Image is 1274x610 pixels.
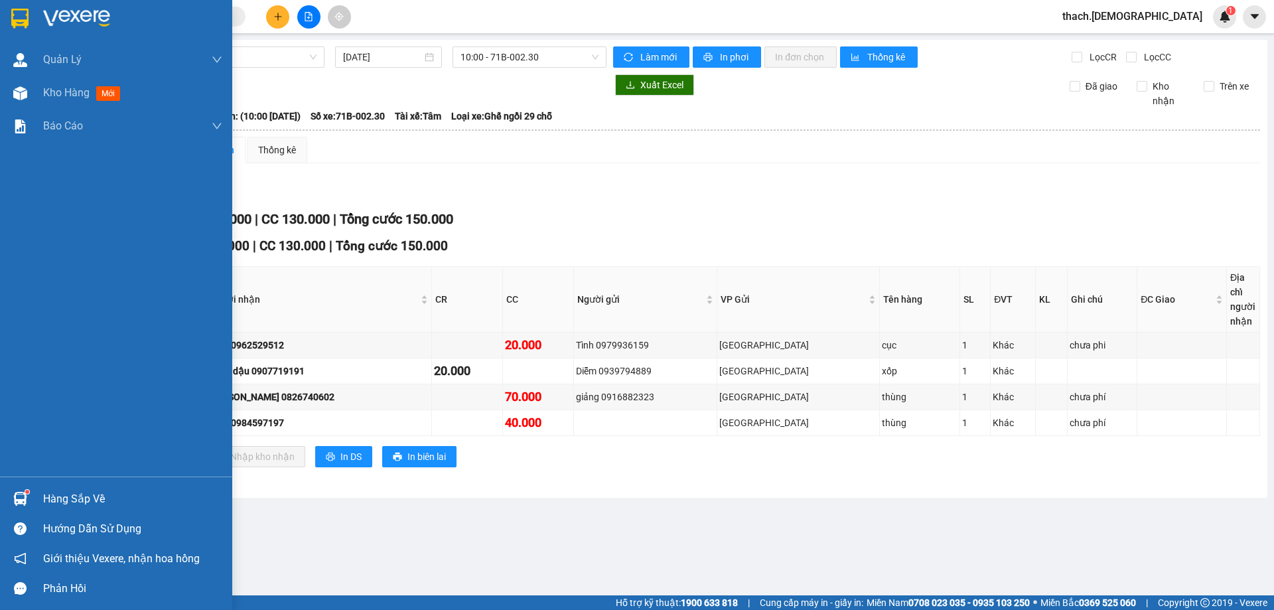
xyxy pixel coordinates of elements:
[1249,11,1261,23] span: caret-down
[1214,79,1254,94] span: Trên xe
[960,267,991,333] th: SL
[1052,8,1213,25] span: thach.[DEMOGRAPHIC_DATA]
[212,121,222,131] span: down
[577,292,703,307] span: Người gửi
[259,238,326,254] span: CC 130.000
[43,519,222,539] div: Hướng dẫn sử dụng
[340,211,453,227] span: Tổng cước 150.000
[1226,6,1236,15] sup: 1
[208,416,429,430] div: châu 0984597197
[703,52,715,63] span: printer
[962,364,989,378] div: 1
[343,50,422,64] input: 14/10/2025
[867,50,907,64] span: Thống kê
[962,338,989,352] div: 1
[503,267,574,333] th: CC
[576,338,715,352] div: Tình 0979936159
[43,86,90,99] span: Kho hàng
[719,390,877,404] div: [GEOGRAPHIC_DATA]
[43,489,222,509] div: Hàng sắp về
[395,109,441,123] span: Tài xế: Tâm
[190,238,249,254] span: CR 20.000
[1141,292,1213,307] span: ĐC Giao
[1230,270,1256,329] div: Địa chỉ người nhận
[210,292,418,307] span: Người nhận
[1243,5,1266,29] button: caret-down
[576,364,715,378] div: Diễm 0939794889
[681,597,738,608] strong: 1900 633 818
[720,50,750,64] span: In phơi
[613,46,689,68] button: syncLàm mới
[880,267,960,333] th: Tên hàng
[1036,267,1068,333] th: KL
[393,452,402,463] span: printer
[719,338,877,352] div: [GEOGRAPHIC_DATA]
[993,338,1032,352] div: Khác
[258,143,296,157] div: Thống kê
[991,267,1035,333] th: ĐVT
[993,416,1032,430] div: Khác
[882,416,957,430] div: thùng
[721,292,866,307] span: VP Gửi
[760,595,863,610] span: Cung cấp máy in - giấy in:
[840,46,918,68] button: bar-chartThống kê
[329,238,332,254] span: |
[304,12,313,21] span: file-add
[1147,79,1194,108] span: Kho nhận
[43,550,200,567] span: Giới thiệu Vexere, nhận hoa hồng
[624,52,635,63] span: sync
[266,5,289,29] button: plus
[1070,416,1135,430] div: chưa phí
[1084,50,1119,64] span: Lọc CR
[432,267,503,333] th: CR
[576,390,715,404] div: giảng 0916882323
[615,74,694,96] button: downloadXuất Excel
[1139,50,1173,64] span: Lọc CC
[14,582,27,595] span: message
[205,446,305,467] button: downloadNhập kho nhận
[43,117,83,134] span: Báo cáo
[273,12,283,21] span: plus
[96,86,120,101] span: mới
[43,51,82,68] span: Quản Lý
[505,388,571,406] div: 70.000
[1070,390,1135,404] div: chưa phí
[11,9,29,29] img: logo-vxr
[1070,338,1135,352] div: chưa phi
[882,364,957,378] div: xốp
[505,336,571,354] div: 20.000
[253,238,256,254] span: |
[1219,11,1231,23] img: icon-new-feature
[616,595,738,610] span: Hỗ trợ kỹ thuật:
[1080,79,1123,94] span: Đã giao
[311,109,385,123] span: Số xe: 71B-002.30
[882,338,957,352] div: cục
[717,384,880,410] td: Sài Gòn
[640,78,683,92] span: Xuất Excel
[717,333,880,358] td: Sài Gòn
[962,416,989,430] div: 1
[719,416,877,430] div: [GEOGRAPHIC_DATA]
[13,492,27,506] img: warehouse-icon
[204,109,301,123] span: Chuyến: (10:00 [DATE])
[297,5,320,29] button: file-add
[993,390,1032,404] div: Khác
[208,364,429,378] div: chú 5 dậu 0907719191
[13,119,27,133] img: solution-icon
[882,390,957,404] div: thùng
[451,109,552,123] span: Loại xe: Ghế ngồi 29 chỗ
[43,579,222,599] div: Phản hồi
[14,522,27,535] span: question-circle
[717,358,880,384] td: Sài Gòn
[640,50,679,64] span: Làm mới
[1040,595,1136,610] span: Miền Bắc
[382,446,457,467] button: printerIn biên lai
[1146,595,1148,610] span: |
[261,211,330,227] span: CC 130.000
[208,338,429,352] div: thiệt 0962529512
[851,52,862,63] span: bar-chart
[14,552,27,565] span: notification
[1228,6,1233,15] span: 1
[334,12,344,21] span: aim
[1200,598,1210,607] span: copyright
